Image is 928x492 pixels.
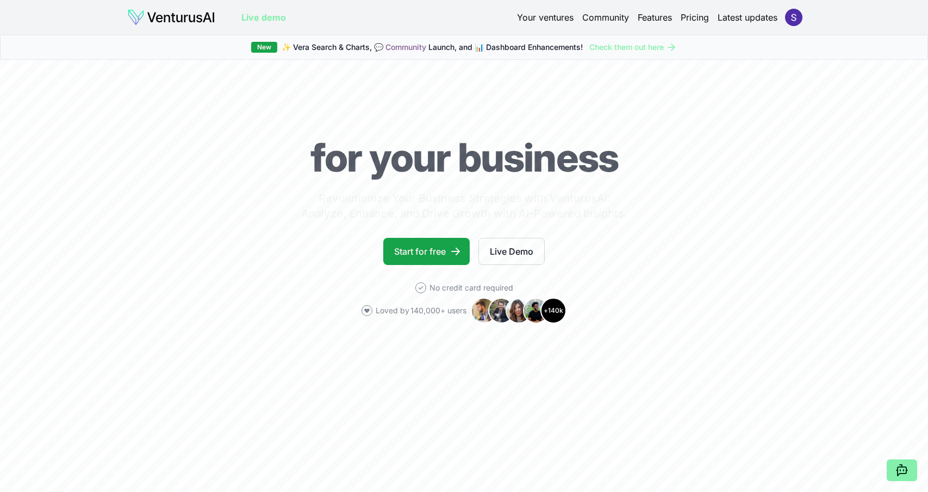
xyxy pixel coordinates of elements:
span: ✨ Vera Search & Charts, 💬 Launch, and 📊 Dashboard Enhancements! [282,42,583,53]
a: Pricing [681,11,709,24]
a: Community [582,11,629,24]
img: Avatar 4 [523,298,549,324]
a: Community [385,42,426,52]
img: Avatar 2 [488,298,514,324]
div: New [251,42,277,53]
img: logo [127,9,215,26]
a: Features [638,11,672,24]
a: Your ventures [517,11,574,24]
a: Latest updates [718,11,777,24]
a: Live demo [241,11,286,24]
a: Start for free [383,238,470,265]
img: Avatar 3 [506,298,532,324]
a: Check them out here [589,42,677,53]
img: Avatar 1 [471,298,497,324]
a: Live Demo [478,238,545,265]
img: ACg8ocIefbiTq-MOXrHjtsw3rUMoXM2cTaB6Y4wv77H3Dyd_Xt46pg=s96-c [785,9,802,26]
